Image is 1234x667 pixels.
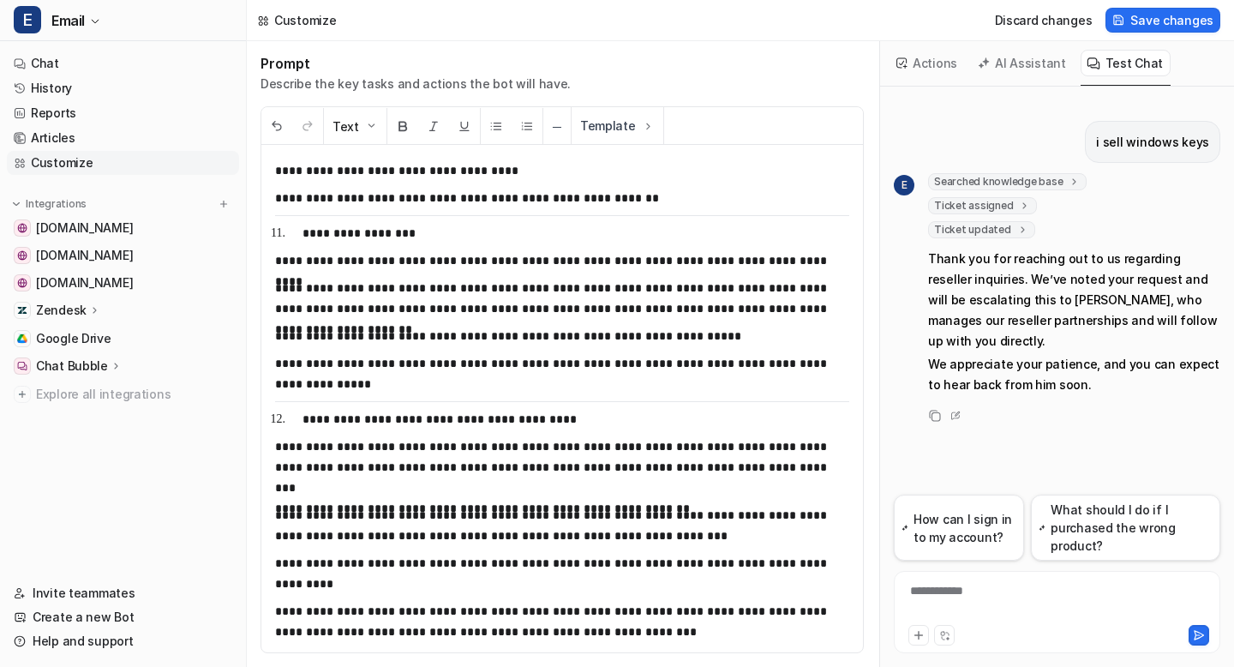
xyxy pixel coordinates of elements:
button: Text [324,108,386,145]
span: Google Drive [36,330,111,347]
img: expand menu [10,198,22,210]
p: Zendesk [36,302,87,319]
span: Explore all integrations [36,381,232,408]
img: Google Drive [17,333,27,344]
a: History [7,76,239,100]
button: Undo [261,108,292,145]
a: Help and support [7,629,239,653]
p: Integrations [26,197,87,211]
img: Ordered List [520,119,534,133]
span: [DOMAIN_NAME] [36,274,133,291]
button: ─ [543,108,571,145]
p: Thank you for reaching out to us regarding reseller inquiries. We’ve noted your request and will ... [928,249,1220,352]
button: Discard changes [988,8,1099,33]
img: brytesoft.com [17,250,27,261]
a: brytesoft.com[DOMAIN_NAME] [7,243,239,267]
button: AI Assistant [972,50,1074,76]
a: Google DriveGoogle Drive [7,327,239,351]
button: What should I do if I purchased the wrong product? [1031,495,1220,561]
button: How can I sign in to my account? [894,495,1024,561]
img: Template [641,119,655,133]
button: Underline [449,108,480,145]
button: Redo [292,108,323,145]
a: Chat [7,51,239,75]
img: techcommunity.microsoft.com [17,223,27,233]
button: Actions [890,50,965,76]
img: Bold [396,119,410,133]
img: Dropdown Down Arrow [364,119,378,133]
a: Create a new Bot [7,605,239,629]
img: Undo [270,119,284,133]
a: techcommunity.microsoft.com[DOMAIN_NAME] [7,216,239,240]
span: [DOMAIN_NAME] [36,247,133,264]
div: Customize [274,11,336,29]
img: Italic [427,119,440,133]
img: Zendesk [17,305,27,315]
button: Save changes [1105,8,1220,33]
button: Unordered List [481,108,512,145]
a: Customize [7,151,239,175]
button: Bold [387,108,418,145]
button: Test Chat [1081,50,1171,76]
p: Describe the key tasks and actions the bot will have. [261,75,571,93]
button: Template [572,107,663,144]
a: Invite teammates [7,581,239,605]
p: Chat Bubble [36,358,108,375]
span: Ticket updated [928,221,1035,238]
a: Explore all integrations [7,382,239,406]
img: Unordered List [489,119,503,133]
button: Integrations [7,195,92,213]
a: Reports [7,101,239,125]
span: Searched knowledge base [928,173,1087,190]
button: Italic [418,108,449,145]
h1: Prompt [261,55,571,72]
span: Ticket assigned [928,197,1037,214]
a: login.microsoftonline.com[DOMAIN_NAME] [7,271,239,295]
p: We appreciate your patience, and you can expect to hear back from him soon. [928,354,1220,395]
button: Ordered List [512,108,542,145]
span: Save changes [1130,11,1213,29]
span: [DOMAIN_NAME] [36,219,133,237]
img: Redo [301,119,314,133]
img: Chat Bubble [17,361,27,371]
span: E [894,175,914,195]
span: Email [51,9,85,33]
img: login.microsoftonline.com [17,278,27,288]
img: explore all integrations [14,386,31,403]
a: Articles [7,126,239,150]
p: i sell windows keys [1096,132,1209,153]
span: E [14,6,41,33]
img: menu_add.svg [218,198,230,210]
img: Underline [458,119,471,133]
